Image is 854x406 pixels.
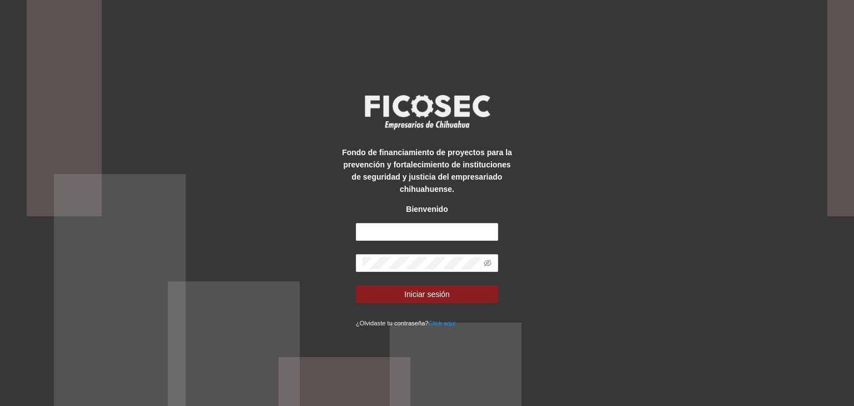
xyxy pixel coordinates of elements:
[404,288,450,300] span: Iniciar sesión
[356,285,498,303] button: Iniciar sesión
[406,205,448,214] strong: Bienvenido
[342,148,512,194] strong: Fondo de financiamiento de proyectos para la prevención y fortalecimiento de instituciones de seg...
[429,320,456,326] a: Click aqui
[356,320,455,326] small: ¿Olvidaste tu contraseña?
[484,259,491,267] span: eye-invisible
[358,91,496,132] img: logo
